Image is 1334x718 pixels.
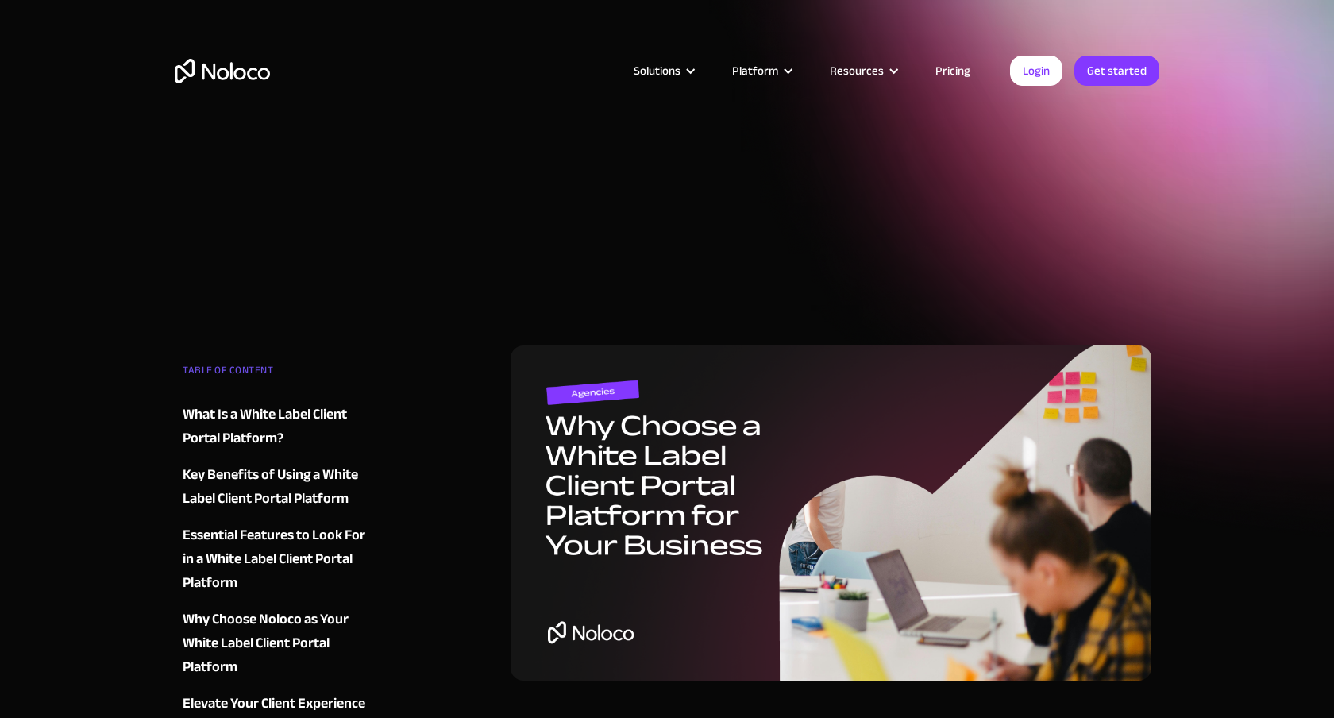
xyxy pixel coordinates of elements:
[175,59,270,83] a: home
[916,60,990,81] a: Pricing
[511,345,1151,681] img: Why Choose a White Label Client Portal Platform for Your Business
[810,60,916,81] div: Resources
[634,60,680,81] div: Solutions
[183,358,375,390] div: TABLE OF CONTENT
[183,523,375,595] a: Essential Features to Look For in a White Label Client Portal Platform
[712,60,810,81] div: Platform
[614,60,712,81] div: Solutions
[183,608,375,679] a: Why Choose Noloco as Your White Label Client Portal Platform
[732,60,778,81] div: Platform
[1010,56,1062,86] a: Login
[183,463,375,511] a: Key Benefits of Using a White Label Client Portal Platform
[830,60,884,81] div: Resources
[1074,56,1159,86] a: Get started
[183,403,375,450] a: What Is a White Label Client Portal Platform?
